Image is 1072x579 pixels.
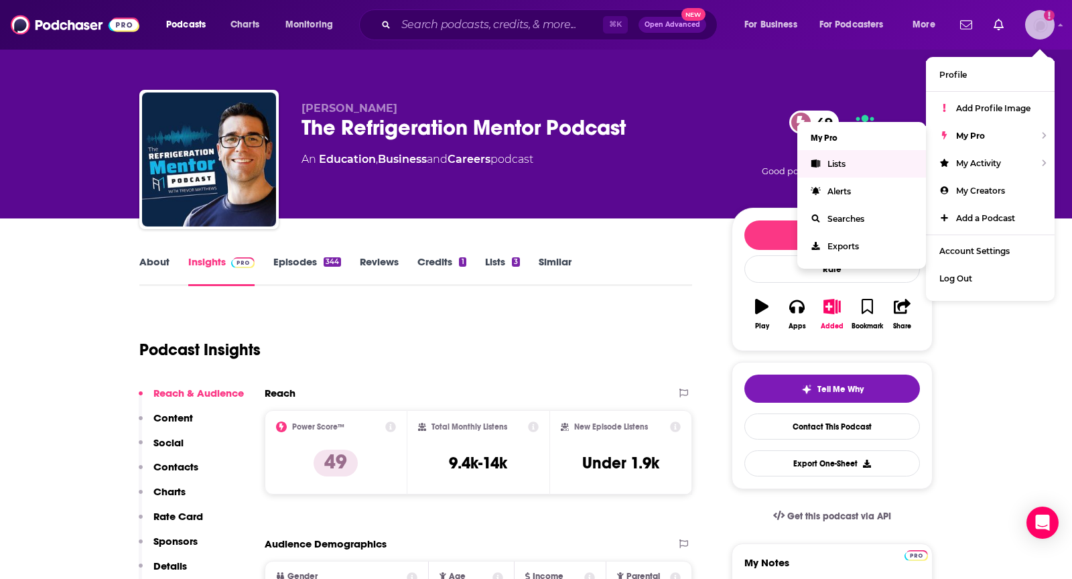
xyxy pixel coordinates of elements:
[744,220,920,250] button: Follow
[1025,10,1055,40] img: User Profile
[139,460,198,485] button: Contacts
[744,255,920,283] div: Rate
[417,255,466,286] a: Credits1
[153,460,198,473] p: Contacts
[459,257,466,267] div: 1
[1044,10,1055,21] svg: Add a profile image
[779,290,814,338] button: Apps
[1025,10,1055,40] button: Show profile menu
[926,94,1055,122] a: Add Profile Image
[574,422,648,432] h2: New Episode Listens
[956,213,1015,223] span: Add a Podcast
[732,102,933,185] div: 49Good podcast? Give it some love!
[645,21,700,28] span: Open Advanced
[956,186,1005,196] span: My Creators
[744,290,779,338] button: Play
[153,485,186,498] p: Charts
[230,15,259,34] span: Charts
[153,510,203,523] p: Rate Card
[817,384,864,395] span: Tell Me Why
[292,422,344,432] h2: Power Score™
[427,153,448,166] span: and
[939,70,967,80] span: Profile
[926,57,1055,301] ul: Show profile menu
[139,411,193,436] button: Content
[755,322,769,330] div: Play
[850,290,884,338] button: Bookmark
[735,14,814,36] button: open menu
[301,102,397,115] span: [PERSON_NAME]
[744,15,797,34] span: For Business
[139,535,198,560] button: Sponsors
[904,550,928,561] img: Podchaser Pro
[188,255,255,286] a: InsightsPodchaser Pro
[142,92,276,227] img: The Refrigeration Mentor Podcast
[926,237,1055,265] a: Account Settings
[153,411,193,424] p: Content
[819,15,884,34] span: For Podcasters
[139,485,186,510] button: Charts
[273,255,341,286] a: Episodes344
[231,257,255,268] img: Podchaser Pro
[449,453,507,473] h3: 9.4k-14k
[376,153,378,166] span: ,
[539,255,572,286] a: Similar
[153,535,198,548] p: Sponsors
[157,14,223,36] button: open menu
[378,153,427,166] a: Business
[939,246,1010,256] span: Account Settings
[885,290,920,338] button: Share
[939,273,972,283] span: Log Out
[762,500,902,533] a: Get this podcast via API
[926,61,1055,88] a: Profile
[744,450,920,476] button: Export One-Sheet
[139,255,170,286] a: About
[319,153,376,166] a: Education
[956,103,1030,113] span: Add Profile Image
[926,204,1055,232] a: Add a Podcast
[762,166,902,176] span: Good podcast? Give it some love!
[744,375,920,403] button: tell me why sparkleTell Me Why
[265,537,387,550] h2: Audience Demographics
[139,510,203,535] button: Rate Card
[276,14,350,36] button: open menu
[285,15,333,34] span: Monitoring
[744,413,920,440] a: Contact This Podcast
[139,387,244,411] button: Reach & Audience
[166,15,206,34] span: Podcasts
[956,158,1001,168] span: My Activity
[988,13,1009,36] a: Show notifications dropdown
[787,511,891,522] span: Get this podcast via API
[314,450,358,476] p: 49
[904,548,928,561] a: Pro website
[222,14,267,36] a: Charts
[955,13,978,36] a: Show notifications dropdown
[1026,507,1059,539] div: Open Intercom Messenger
[139,340,261,360] h1: Podcast Insights
[811,14,903,36] button: open menu
[153,387,244,399] p: Reach & Audience
[301,151,533,168] div: An podcast
[789,322,806,330] div: Apps
[803,111,840,134] span: 49
[448,153,490,166] a: Careers
[582,453,659,473] h3: Under 1.9k
[903,14,952,36] button: open menu
[153,436,184,449] p: Social
[485,255,520,286] a: Lists3
[821,322,844,330] div: Added
[431,422,507,432] h2: Total Monthly Listens
[815,290,850,338] button: Added
[139,436,184,461] button: Social
[789,111,840,134] a: 49
[11,12,139,38] img: Podchaser - Follow, Share and Rate Podcasts
[926,177,1055,204] a: My Creators
[956,131,985,141] span: My Pro
[265,387,295,399] h2: Reach
[893,322,911,330] div: Share
[913,15,935,34] span: More
[1025,10,1055,40] span: Logged in as TeemsPR
[639,17,706,33] button: Open AdvancedNew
